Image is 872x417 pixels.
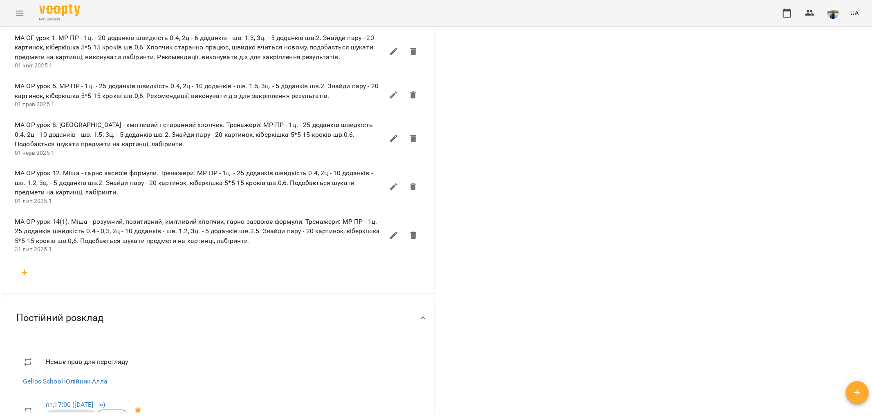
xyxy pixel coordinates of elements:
span: For Business [39,17,80,22]
span: 31 лип 2025 1 [15,246,52,252]
img: Voopty Logo [39,4,80,16]
span: 01 квіт 2025 1 [15,62,52,69]
span: Постійний розклад [16,312,103,324]
button: UA [847,5,862,20]
span: 01 лип 2025 1 [15,198,52,204]
span: МА ОР урок 5. МР ПР - 1ц. - 25 доданків швидкість 0.4, 2ц - 10 доданків - шв. 1.5, 3ц. - 5 доданк... [15,81,384,100]
a: пт,17:00 ([DATE] - ∞) [46,401,105,408]
span: 01 трав 2025 1 [15,101,54,107]
div: Постійний розклад [3,297,435,339]
button: Menu [10,3,29,23]
a: Gelios School»Олійник Алла [23,377,108,385]
span: МА СГ урок 1. МР ПР - 1ц. - 20 доданків швидкість 0.4, 2ц - 6 доданків - шв. 1.3, 3ц. - 5 доданкі... [15,33,384,62]
span: 01 черв 2025 1 [15,149,54,156]
span: UA [850,9,859,17]
span: Немає прав для перегляду [46,357,148,367]
span: МА ОР урок 14(1). Міша - розумний, позитивний, кмітливий хлопчик, гарно засвоює формули. Тренажер... [15,217,384,246]
span: МА ОР урок 12. Міша - гарно засвоїв формули. Тренажери: МР ПР - 1ц. - 25 доданків швидкість 0.4, ... [15,168,384,197]
span: МА ОР урок 8. [GEOGRAPHIC_DATA] - кмітливий і старанний хлопчик. Тренажери: МР ПР - 1ц. - 25 дода... [15,120,384,149]
img: 79bf113477beb734b35379532aeced2e.jpg [827,7,839,19]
